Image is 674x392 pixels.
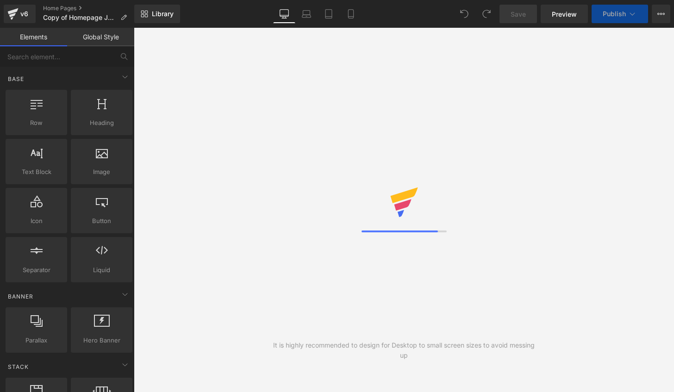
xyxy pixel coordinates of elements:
[269,340,539,361] div: It is highly recommended to design for Desktop to small screen sizes to avoid messing up
[8,118,64,128] span: Row
[19,8,30,20] div: v6
[652,5,670,23] button: More
[8,216,64,226] span: Icon
[43,5,134,12] a: Home Pages
[295,5,318,23] a: Laptop
[455,5,474,23] button: Undo
[8,265,64,275] span: Separator
[7,292,34,301] span: Banner
[511,9,526,19] span: Save
[152,10,174,18] span: Library
[592,5,648,23] button: Publish
[4,5,36,23] a: v6
[8,336,64,345] span: Parallax
[7,362,30,371] span: Stack
[8,167,64,177] span: Text Block
[74,265,130,275] span: Liquid
[603,10,626,18] span: Publish
[340,5,362,23] a: Mobile
[74,336,130,345] span: Hero Banner
[552,9,577,19] span: Preview
[273,5,295,23] a: Desktop
[541,5,588,23] a: Preview
[7,75,25,83] span: Base
[134,5,180,23] a: New Library
[74,216,130,226] span: Button
[67,28,134,46] a: Global Style
[74,118,130,128] span: Heading
[318,5,340,23] a: Tablet
[74,167,130,177] span: Image
[477,5,496,23] button: Redo
[43,14,117,21] span: Copy of Homepage July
